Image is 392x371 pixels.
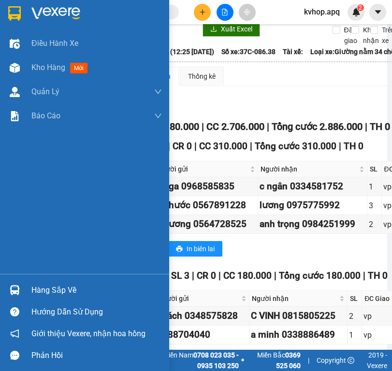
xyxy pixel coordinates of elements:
span: file-add [221,9,228,15]
div: 3 [369,200,380,212]
span: Tổng cước 2.886.000 [272,121,363,132]
span: CR 0 [173,141,192,152]
span: Người gửi [158,293,239,304]
span: Giới thiệu Vexere, nhận hoa hồng [31,328,145,340]
span: | [202,121,204,132]
span: Người nhận [261,164,357,174]
span: copyright [348,357,354,364]
div: khách 0348575828 [157,309,247,323]
span: plus [199,9,206,15]
span: Chuyến: (12:25 [DATE]) [144,46,214,57]
span: caret-down [374,8,382,16]
div: Hàng sắp về [31,283,162,298]
span: CC 2.706.000 [206,121,264,132]
strong: 0708 023 035 - 0935 103 250 [193,351,239,370]
strong: 0369 525 060 [276,351,301,370]
div: 1 [369,181,380,193]
span: Tài xế: [283,46,303,57]
div: c ngân 0334581752 [260,179,365,194]
div: anh trọng 0984251999 [260,217,365,231]
span: printer [176,245,183,253]
div: c nga 0968585835 [156,179,256,194]
span: | [339,141,341,152]
div: 2 [369,218,380,230]
span: CC 310.000 [199,141,247,152]
button: plus [194,4,211,21]
th: SL [348,291,362,307]
span: down [154,112,162,120]
span: | [192,270,194,281]
span: Quản Lý [31,86,59,98]
span: 2 [359,4,362,11]
div: C VINH 0815805225 [251,309,346,323]
span: | [274,270,276,281]
span: | [194,141,197,152]
div: 2 [349,310,360,322]
span: Người gửi [157,164,248,174]
span: | [363,270,365,281]
span: Miền Nam [146,350,238,371]
img: warehouse-icon [10,87,20,97]
span: notification [10,329,19,338]
button: caret-down [369,4,386,21]
span: Tổng cước 310.000 [255,141,336,152]
span: | [250,141,252,152]
span: | [168,141,170,152]
span: question-circle [10,307,19,316]
span: SL 3 [171,270,189,281]
span: Báo cáo [31,110,60,122]
span: Xuất Excel [221,24,252,34]
span: Kho nhận [359,25,383,46]
span: TH 0 [368,270,388,281]
div: 1 [349,329,360,341]
th: SL [367,161,382,177]
span: Người nhận [252,293,337,304]
div: Hướng dẫn sử dụng [31,305,162,319]
span: Kho hàng [31,63,65,72]
img: warehouse-icon [10,63,20,73]
span: TH 0 [344,141,363,152]
button: aim [239,4,256,21]
span: Số xe: 37C-086.38 [221,46,276,57]
div: lương 0975775992 [260,198,365,213]
span: Tổng cước 180.000 [279,270,361,281]
div: Thống kê [188,71,216,82]
span: | [218,270,221,281]
span: Điều hành xe [31,37,78,49]
span: message [10,351,19,360]
span: In biên lai [187,243,215,254]
span: CC 180.000 [223,270,272,281]
img: solution-icon [10,111,20,121]
span: kvhop.apq [296,6,348,18]
img: warehouse-icon [10,285,20,295]
button: downloadXuất Excel [203,21,260,37]
span: | [365,121,367,132]
sup: 2 [357,4,364,11]
span: CR 0 [197,270,216,281]
div: a phước 0567891228 [156,198,256,213]
div: 0988704040 [157,328,247,342]
div: a minh 0338886489 [251,328,346,342]
span: | [267,121,269,132]
span: mới [70,63,87,73]
img: warehouse-icon [10,39,20,49]
button: file-add [217,4,233,21]
button: printerIn biên lai [168,241,222,257]
div: Phản hồi [31,348,162,363]
img: icon-new-feature [352,8,361,16]
span: TH 0 [370,121,390,132]
span: Đã giao [340,25,361,46]
span: CR 180.000 [149,121,199,132]
img: logo-vxr [8,6,21,21]
span: ⚪️ [241,358,244,362]
span: download [210,26,217,33]
span: aim [244,9,250,15]
span: down [154,88,162,96]
span: | [308,355,309,366]
span: Miền Bắc [247,350,301,371]
div: a dương 0564728525 [156,217,256,231]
